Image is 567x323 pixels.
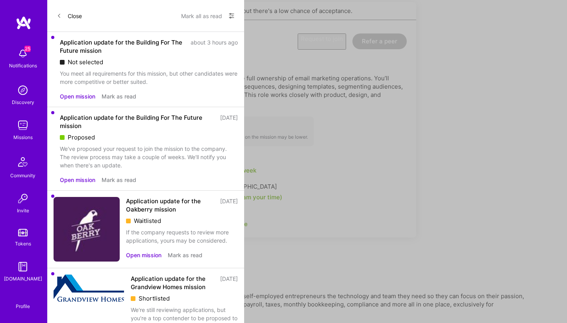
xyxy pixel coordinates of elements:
[54,275,124,302] img: Company Logo
[18,229,28,236] img: tokens
[13,133,33,141] div: Missions
[15,117,31,133] img: teamwork
[60,176,95,184] button: Open mission
[12,98,34,106] div: Discovery
[131,294,238,303] div: Shortlisted
[131,275,215,291] div: Application update for the Grandview Homes mission
[220,113,238,130] div: [DATE]
[15,191,31,206] img: Invite
[13,294,33,310] a: Profile
[9,61,37,70] div: Notifications
[15,82,31,98] img: discovery
[60,58,238,66] div: Not selected
[13,152,32,171] img: Community
[54,197,120,262] img: Company Logo
[126,251,161,259] button: Open mission
[15,46,31,61] img: bell
[24,46,31,52] span: 25
[126,197,215,213] div: Application update for the Oakberry mission
[60,133,238,141] div: Proposed
[60,113,215,130] div: Application update for the Building For The Future mission
[126,217,238,225] div: Waitlisted
[126,228,238,245] div: If the company requests to review more applications, yours may be considered.
[220,197,238,213] div: [DATE]
[168,251,202,259] button: Mark as read
[60,38,186,55] div: Application update for the Building For The Future mission
[16,302,30,310] div: Profile
[4,275,42,283] div: [DOMAIN_NAME]
[102,92,136,100] button: Mark as read
[15,259,31,275] img: guide book
[60,69,238,86] div: You meet all requirements for this mission, but other candidates were more competitive or better ...
[17,206,29,215] div: Invite
[15,239,31,248] div: Tokens
[60,92,95,100] button: Open mission
[102,176,136,184] button: Mark as read
[57,9,82,22] button: Close
[60,145,238,169] div: We've proposed your request to join the mission to the company. The review process may take a cou...
[220,275,238,291] div: [DATE]
[191,38,238,55] div: about 3 hours ago
[10,171,35,180] div: Community
[181,9,222,22] button: Mark all as read
[16,16,31,30] img: logo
